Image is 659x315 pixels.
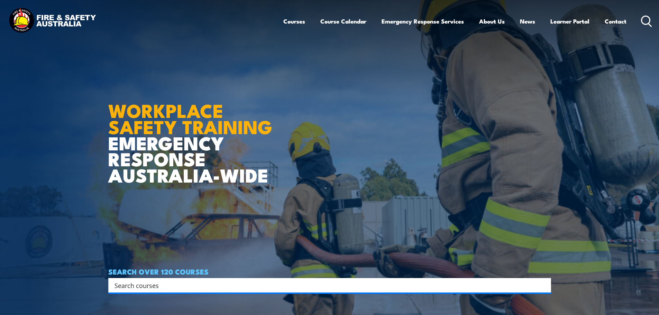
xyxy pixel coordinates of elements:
[115,280,536,290] input: Search input
[283,12,305,30] a: Courses
[116,280,537,290] form: Search form
[320,12,366,30] a: Course Calendar
[550,12,589,30] a: Learner Portal
[539,280,549,290] button: Search magnifier button
[108,95,272,140] strong: WORKPLACE SAFETY TRAINING
[382,12,464,30] a: Emergency Response Services
[108,85,277,183] h1: EMERGENCY RESPONSE AUSTRALIA-WIDE
[108,268,551,275] h4: SEARCH OVER 120 COURSES
[605,12,626,30] a: Contact
[479,12,505,30] a: About Us
[520,12,535,30] a: News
